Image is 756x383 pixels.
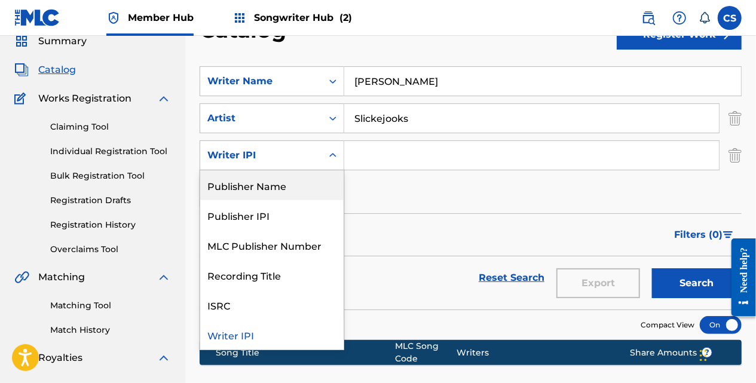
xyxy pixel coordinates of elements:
span: Catalog [38,63,76,77]
span: Share Amounts [630,347,712,359]
span: Summary [38,34,87,48]
span: Filters ( 0 ) [674,228,723,242]
a: Bulk Registration Tool [50,170,171,182]
img: expand [157,91,171,106]
div: ISRC [200,290,344,320]
a: Reset Search [473,265,550,291]
div: Writer IPI [200,320,344,350]
span: Member Hub [128,11,194,24]
a: Claiming Tool [50,121,171,133]
img: Summary [14,34,29,48]
img: expand [157,351,171,365]
img: Matching [14,270,29,284]
img: help [672,11,687,25]
div: Writer IPI [207,148,315,163]
span: Compact View [641,320,694,330]
a: Individual Registration Tool [50,145,171,158]
span: Matching [38,270,85,284]
span: Works Registration [38,91,131,106]
button: Filters (0) [667,220,742,250]
button: Search [652,268,742,298]
a: Matching Tool [50,299,171,312]
div: Drag [700,338,707,373]
iframe: Resource Center [723,229,756,325]
div: MLC Publisher Number [200,230,344,260]
div: User Menu [718,6,742,30]
img: search [641,11,656,25]
div: Notifications [699,12,711,24]
div: Artist [207,111,315,125]
iframe: Chat Widget [696,326,756,383]
a: Overclaims Tool [50,243,171,256]
span: Songwriter Hub [254,11,352,24]
a: Registration History [50,219,171,231]
div: Publisher Name [200,170,344,200]
a: SummarySummary [14,34,87,48]
span: Royalties [38,351,82,365]
a: Match History [50,324,171,336]
div: Writer Name [207,74,315,88]
div: MLC Song Code [395,340,457,365]
img: Top Rightsholder [106,11,121,25]
img: Top Rightsholders [232,11,247,25]
a: CatalogCatalog [14,63,76,77]
a: Registration Drafts [50,194,171,207]
span: (2) [339,12,352,23]
div: Recording Title [200,260,344,290]
img: Catalog [14,63,29,77]
a: Public Search [636,6,660,30]
img: MLC Logo [14,9,60,26]
div: Help [668,6,691,30]
div: Song Title [216,347,395,359]
form: Search Form [200,66,742,310]
div: Writers [457,347,611,359]
div: Publisher IPI [200,200,344,230]
img: Delete Criterion [729,140,742,170]
img: Works Registration [14,91,30,106]
img: expand [157,270,171,284]
img: Delete Criterion [729,103,742,133]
